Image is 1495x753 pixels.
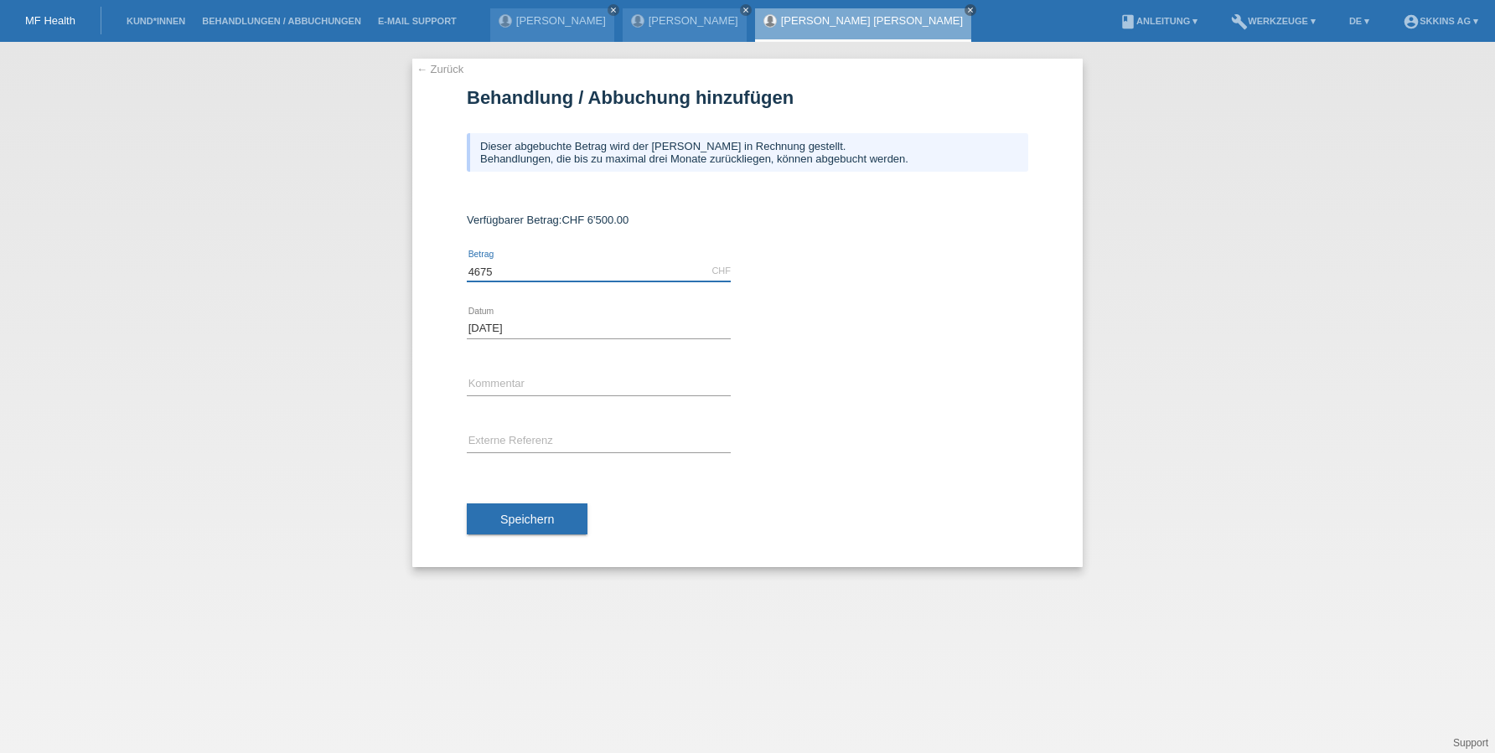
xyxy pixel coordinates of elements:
[649,14,738,27] a: [PERSON_NAME]
[1341,16,1378,26] a: DE ▾
[194,16,370,26] a: Behandlungen / Abbuchungen
[467,87,1028,108] h1: Behandlung / Abbuchung hinzufügen
[1231,13,1248,30] i: build
[1453,737,1488,749] a: Support
[1111,16,1206,26] a: bookAnleitung ▾
[467,503,587,535] button: Speichern
[370,16,465,26] a: E-Mail Support
[742,6,750,14] i: close
[1120,13,1136,30] i: book
[740,4,752,16] a: close
[416,63,463,75] a: ← Zurück
[118,16,194,26] a: Kund*innen
[500,513,554,526] span: Speichern
[561,214,629,226] span: CHF 6'500.00
[467,133,1028,172] div: Dieser abgebuchte Betrag wird der [PERSON_NAME] in Rechnung gestellt. Behandlungen, die bis zu ma...
[609,6,618,14] i: close
[711,266,731,276] div: CHF
[1403,13,1420,30] i: account_circle
[965,4,976,16] a: close
[1394,16,1487,26] a: account_circleSKKINS AG ▾
[25,14,75,27] a: MF Health
[781,14,963,27] a: [PERSON_NAME] [PERSON_NAME]
[966,6,975,14] i: close
[608,4,619,16] a: close
[516,14,606,27] a: [PERSON_NAME]
[467,214,1028,226] div: Verfügbarer Betrag:
[1223,16,1324,26] a: buildWerkzeuge ▾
